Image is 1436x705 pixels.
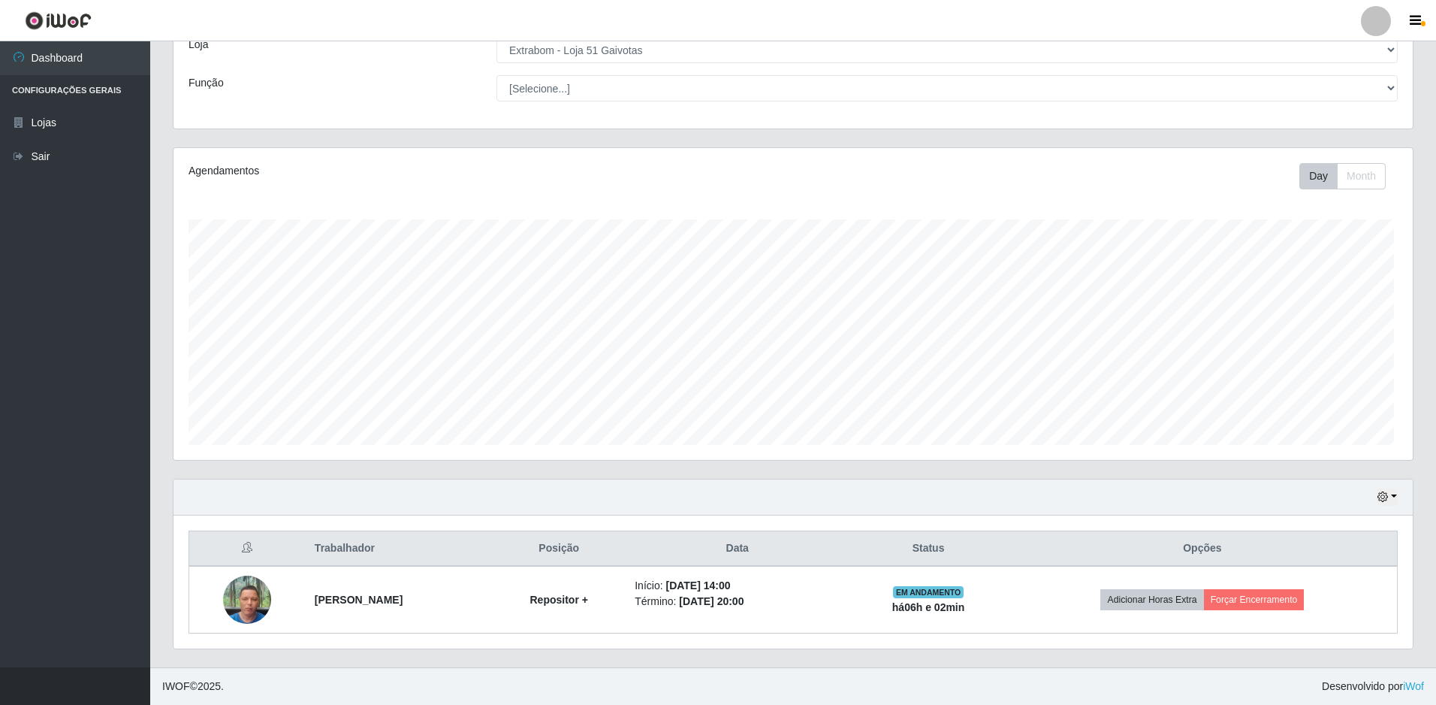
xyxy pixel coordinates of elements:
time: [DATE] 20:00 [679,595,744,607]
a: iWof [1403,680,1424,692]
th: Data [626,531,849,567]
th: Opções [1008,531,1398,567]
li: Término: [635,594,840,610]
li: Início: [635,578,840,594]
div: Toolbar with button groups [1299,163,1398,189]
img: 1755021069017.jpeg [223,567,271,631]
div: First group [1299,163,1386,189]
th: Status [849,531,1008,567]
label: Loja [189,37,208,53]
strong: há 06 h e 02 min [892,601,965,613]
th: Trabalhador [306,531,492,567]
button: Forçar Encerramento [1204,589,1305,610]
span: © 2025 . [162,679,224,694]
img: CoreUI Logo [25,11,92,30]
time: [DATE] 14:00 [665,579,730,592]
span: IWOF [162,680,190,692]
label: Função [189,75,224,91]
span: EM ANDAMENTO [893,586,964,598]
th: Posição [492,531,626,567]
strong: Repositor + [530,594,588,606]
button: Month [1337,163,1386,189]
span: Desenvolvido por [1322,679,1424,694]
strong: [PERSON_NAME] [315,594,403,606]
button: Day [1299,163,1338,189]
div: Agendamentos [189,163,679,179]
button: Adicionar Horas Extra [1100,589,1203,610]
